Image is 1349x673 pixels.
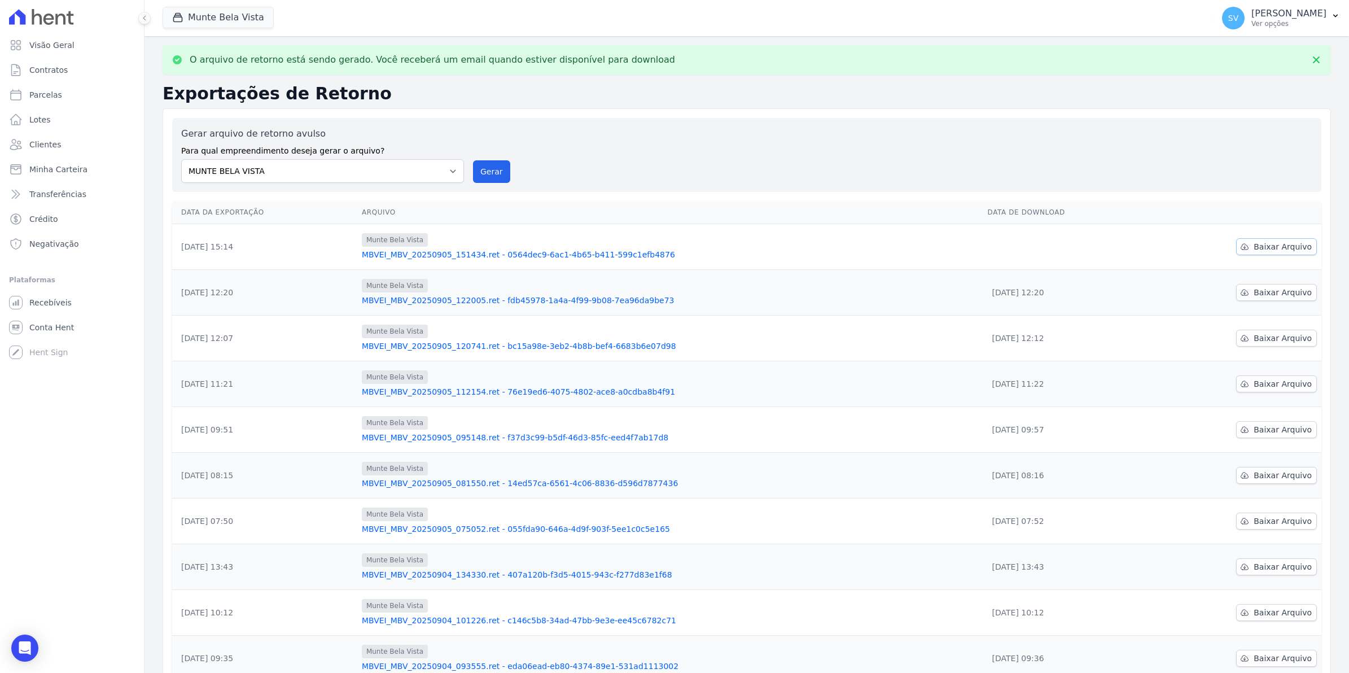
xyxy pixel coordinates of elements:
span: Baixar Arquivo [1254,607,1312,618]
a: MBVEI_MBV_20250905_122005.ret - fdb45978-1a4a-4f99-9b08-7ea96da9be73 [362,295,979,306]
td: [DATE] 08:15 [172,453,357,499]
span: Munte Bela Vista [362,508,428,521]
span: Munte Bela Vista [362,325,428,338]
span: Munte Bela Vista [362,599,428,613]
span: Baixar Arquivo [1254,333,1312,344]
span: Munte Bela Vista [362,416,428,430]
span: Munte Bela Vista [362,279,428,292]
span: Clientes [29,139,61,150]
span: Transferências [29,189,86,200]
a: Parcelas [5,84,139,106]
span: Munte Bela Vista [362,645,428,658]
a: Baixar Arquivo [1236,513,1317,530]
a: MBVEI_MBV_20250905_095148.ret - f37d3c99-b5df-46d3-85fc-eed4f7ab17d8 [362,432,979,443]
td: [DATE] 11:21 [172,361,357,407]
a: MBVEI_MBV_20250904_101226.ret - c146c5b8-34ad-47bb-9e3e-ee45c6782c71 [362,615,979,626]
span: Munte Bela Vista [362,370,428,384]
a: Crédito [5,208,139,230]
td: [DATE] 10:12 [172,590,357,636]
td: [DATE] 09:57 [983,407,1150,453]
a: Baixar Arquivo [1236,650,1317,667]
span: Contratos [29,64,68,76]
td: [DATE] 13:43 [983,544,1150,590]
a: Baixar Arquivo [1236,421,1317,438]
p: [PERSON_NAME] [1251,8,1326,19]
span: Munte Bela Vista [362,233,428,247]
td: [DATE] 07:52 [983,499,1150,544]
td: [DATE] 08:16 [983,453,1150,499]
td: [DATE] 13:43 [172,544,357,590]
span: Munte Bela Vista [362,462,428,475]
button: SV [PERSON_NAME] Ver opções [1213,2,1349,34]
a: Minha Carteira [5,158,139,181]
a: MBVEI_MBV_20250905_112154.ret - 76e19ed6-4075-4802-ace8-a0cdba8b4f91 [362,386,979,397]
a: Lotes [5,108,139,131]
a: Baixar Arquivo [1236,467,1317,484]
span: Visão Geral [29,40,75,51]
a: MBVEI_MBV_20250905_081550.ret - 14ed57ca-6561-4c06-8836-d596d7877436 [362,478,979,489]
button: Munte Bela Vista [163,7,274,28]
span: Negativação [29,238,79,250]
td: [DATE] 12:12 [983,316,1150,361]
h2: Exportações de Retorno [163,84,1331,104]
a: Conta Hent [5,316,139,339]
a: Transferências [5,183,139,206]
td: [DATE] 11:22 [983,361,1150,407]
a: Recebíveis [5,291,139,314]
span: Baixar Arquivo [1254,378,1312,390]
a: Contratos [5,59,139,81]
td: [DATE] 12:20 [172,270,357,316]
span: Baixar Arquivo [1254,470,1312,481]
span: Baixar Arquivo [1254,653,1312,664]
a: MBVEI_MBV_20250905_120741.ret - bc15a98e-3eb2-4b8b-bef4-6683b6e07d98 [362,340,979,352]
span: Crédito [29,213,58,225]
a: Baixar Arquivo [1236,604,1317,621]
span: Baixar Arquivo [1254,241,1312,252]
label: Para qual empreendimento deseja gerar o arquivo? [181,141,464,157]
a: Baixar Arquivo [1236,284,1317,301]
th: Arquivo [357,201,983,224]
a: Negativação [5,233,139,255]
span: Recebíveis [29,297,72,308]
span: Baixar Arquivo [1254,561,1312,573]
a: MBVEI_MBV_20250904_093555.ret - eda06ead-eb80-4374-89e1-531ad1113002 [362,661,979,672]
label: Gerar arquivo de retorno avulso [181,127,464,141]
td: [DATE] 07:50 [172,499,357,544]
td: [DATE] 12:07 [172,316,357,361]
span: Baixar Arquivo [1254,424,1312,435]
button: Gerar [473,160,510,183]
span: Baixar Arquivo [1254,287,1312,298]
a: Baixar Arquivo [1236,330,1317,347]
a: Clientes [5,133,139,156]
div: Open Intercom Messenger [11,635,38,662]
td: [DATE] 09:51 [172,407,357,453]
a: Visão Geral [5,34,139,56]
td: [DATE] 12:20 [983,270,1150,316]
span: Baixar Arquivo [1254,515,1312,527]
span: SV [1228,14,1238,22]
p: Ver opções [1251,19,1326,28]
a: Baixar Arquivo [1236,238,1317,255]
span: Conta Hent [29,322,74,333]
th: Data de Download [983,201,1150,224]
th: Data da Exportação [172,201,357,224]
span: Parcelas [29,89,62,100]
td: [DATE] 15:14 [172,224,357,270]
span: Munte Bela Vista [362,553,428,567]
p: O arquivo de retorno está sendo gerado. Você receberá um email quando estiver disponível para dow... [190,54,675,65]
a: Baixar Arquivo [1236,558,1317,575]
span: Minha Carteira [29,164,87,175]
a: MBVEI_MBV_20250905_075052.ret - 055fda90-646a-4d9f-903f-5ee1c0c5e165 [362,523,979,535]
td: [DATE] 10:12 [983,590,1150,636]
a: MBVEI_MBV_20250904_134330.ret - 407a120b-f3d5-4015-943c-f277d83e1f68 [362,569,979,580]
a: MBVEI_MBV_20250905_151434.ret - 0564dec9-6ac1-4b65-b411-599c1efb4876 [362,249,979,260]
a: Baixar Arquivo [1236,375,1317,392]
div: Plataformas [9,273,135,287]
span: Lotes [29,114,51,125]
